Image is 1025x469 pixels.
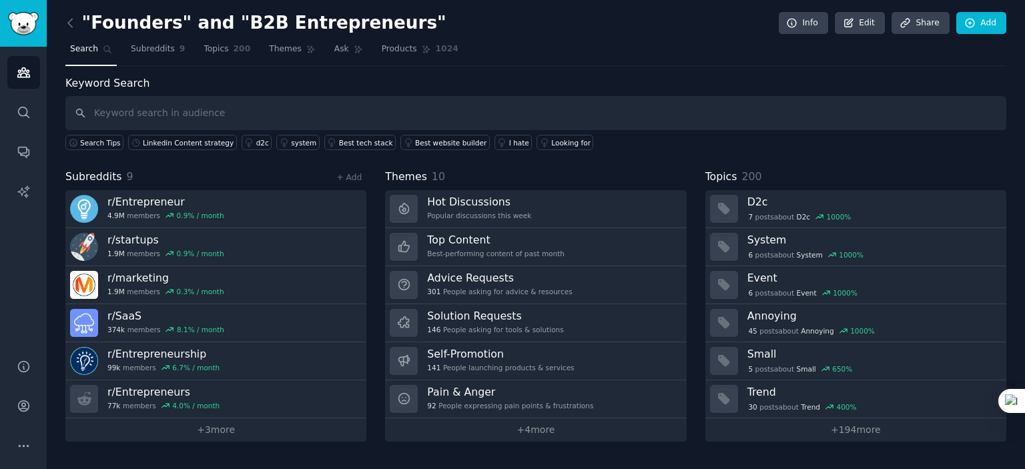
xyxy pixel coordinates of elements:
[705,228,1006,266] a: System6postsaboutSystem1000%
[427,401,436,410] span: 92
[126,39,190,66] a: Subreddits9
[427,195,531,209] h3: Hot Discussions
[850,326,875,336] div: 1000 %
[385,418,686,442] a: +4more
[8,12,39,35] img: GummySearch logo
[65,342,366,380] a: r/Entrepreneurship99kmembers6.7% / month
[65,190,366,228] a: r/Entrepreneur4.9Mmembers0.9% / month
[107,401,220,410] div: members
[833,288,858,298] div: 1000 %
[65,228,366,266] a: r/startups1.9Mmembers0.9% / month
[797,250,823,260] span: System
[427,233,565,247] h3: Top Content
[107,385,220,399] h3: r/ Entrepreneurs
[427,347,574,361] h3: Self-Promotion
[172,363,220,372] div: 6.7 % / month
[427,309,563,323] h3: Solution Requests
[107,233,224,247] h3: r/ startups
[385,342,686,380] a: Self-Promotion141People launching products & services
[427,211,531,220] div: Popular discussions this week
[172,401,220,410] div: 4.0 % / month
[427,287,440,296] span: 301
[291,138,316,147] div: system
[705,266,1006,304] a: Event6postsaboutEvent1000%
[107,347,220,361] h3: r/ Entrepreneurship
[199,39,255,66] a: Topics200
[748,250,753,260] span: 6
[747,249,865,261] div: post s about
[427,325,563,334] div: People asking for tools & solutions
[748,364,753,374] span: 5
[107,287,125,296] span: 1.9M
[705,190,1006,228] a: D2c7postsaboutD2c1000%
[400,135,490,150] a: Best website builder
[832,364,852,374] div: 650 %
[70,309,98,337] img: SaaS
[177,249,224,258] div: 0.9 % / month
[797,212,811,221] span: D2c
[436,43,458,55] span: 1024
[177,211,224,220] div: 0.9 % / month
[747,271,997,285] h3: Event
[65,380,366,418] a: r/Entrepreneurs77kmembers4.0% / month
[107,325,224,334] div: members
[65,304,366,342] a: r/SaaS374kmembers8.1% / month
[107,309,224,323] h3: r/ SaaS
[70,195,98,223] img: Entrepreneur
[80,138,121,147] span: Search Tips
[494,135,533,150] a: I hate
[797,288,817,298] span: Event
[107,195,224,209] h3: r/ Entrepreneur
[748,288,753,298] span: 6
[427,287,572,296] div: People asking for advice & resources
[107,325,125,334] span: 374k
[415,138,486,147] div: Best website builder
[385,304,686,342] a: Solution Requests146People asking for tools & solutions
[537,135,593,150] a: Looking for
[107,211,224,220] div: members
[65,39,117,66] a: Search
[427,325,440,334] span: 146
[747,347,997,361] h3: Small
[70,347,98,375] img: Entrepreneurship
[892,12,949,35] a: Share
[334,43,349,55] span: Ask
[65,13,446,34] h2: "Founders" and "B2B Entrepreneurs"
[797,364,816,374] span: Small
[377,39,463,66] a: Products1024
[427,363,440,372] span: 141
[385,228,686,266] a: Top ContentBest-performing content of past month
[65,266,366,304] a: r/marketing1.9Mmembers0.3% / month
[705,380,1006,418] a: Trend30postsaboutTrend400%
[70,233,98,261] img: startups
[177,287,224,296] div: 0.3 % / month
[107,249,224,258] div: members
[747,363,853,375] div: post s about
[427,363,574,372] div: People launching products & services
[65,77,149,89] label: Keyword Search
[276,135,319,150] a: system
[432,170,445,183] span: 10
[747,309,997,323] h3: Annoying
[107,271,224,285] h3: r/ marketing
[128,135,237,150] a: Linkedin Content strategy
[131,43,175,55] span: Subreddits
[747,385,997,399] h3: Trend
[234,43,251,55] span: 200
[107,363,220,372] div: members
[65,418,366,442] a: +3more
[747,325,876,337] div: post s about
[264,39,320,66] a: Themes
[427,271,572,285] h3: Advice Requests
[705,169,737,185] span: Topics
[385,169,427,185] span: Themes
[107,249,125,258] span: 1.9M
[324,135,396,150] a: Best tech stack
[801,326,833,336] span: Annoying
[705,304,1006,342] a: Annoying45postsaboutAnnoying1000%
[835,12,885,35] a: Edit
[143,138,234,147] div: Linkedin Content strategy
[748,326,757,336] span: 45
[705,342,1006,380] a: Small5postsaboutSmall650%
[747,401,858,413] div: post s about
